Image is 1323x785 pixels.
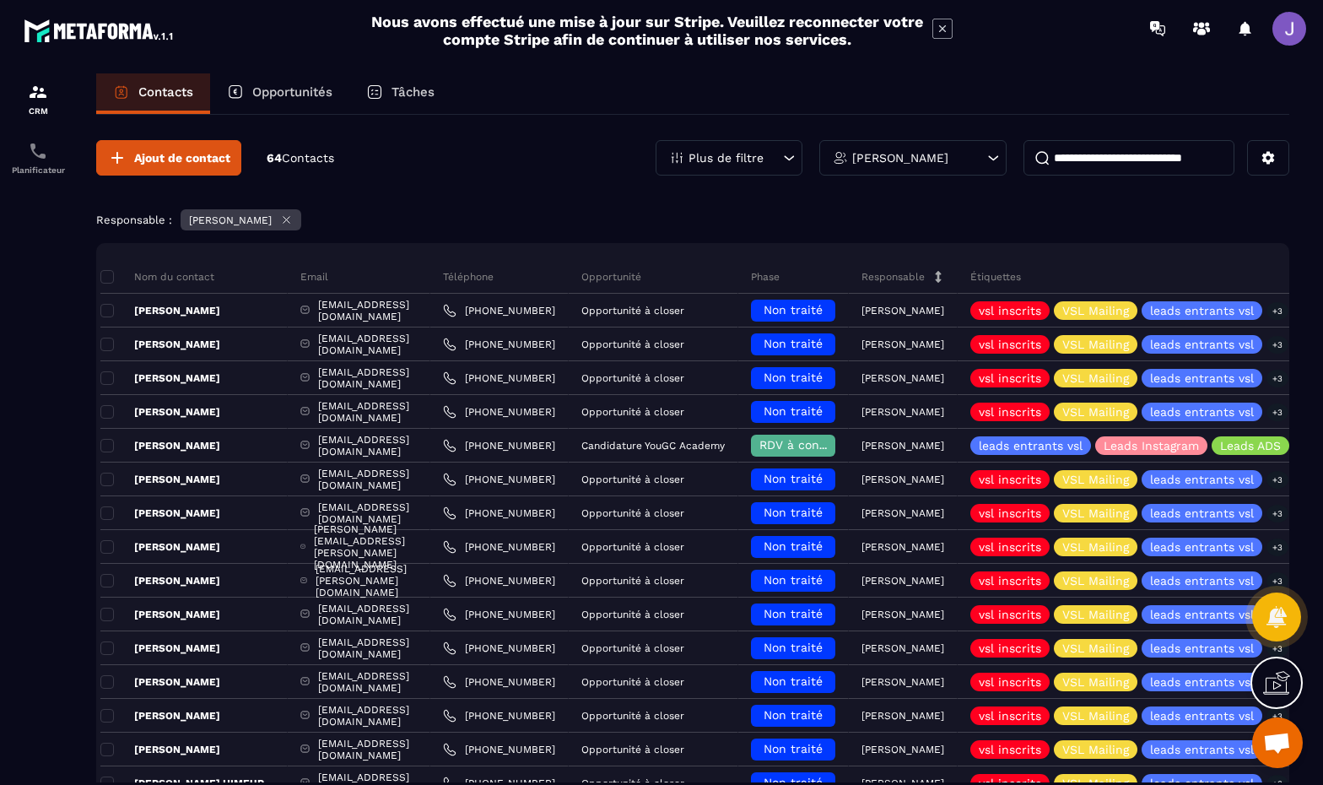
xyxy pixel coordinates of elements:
[764,539,823,553] span: Non traité
[210,73,349,114] a: Opportunités
[861,440,944,452] p: [PERSON_NAME]
[979,440,1083,452] p: leads entrants vsl
[100,709,220,723] p: [PERSON_NAME]
[581,642,684,654] p: Opportunité à closer
[861,642,944,654] p: [PERSON_NAME]
[96,214,172,226] p: Responsable :
[979,305,1041,317] p: vsl inscrits
[764,303,823,317] span: Non traité
[1150,474,1254,485] p: leads entrants vsl
[1150,406,1254,418] p: leads entrants vsl
[1266,336,1288,354] p: +3
[1220,440,1281,452] p: Leads ADS
[1150,642,1254,654] p: leads entrants vsl
[100,743,220,756] p: [PERSON_NAME]
[764,573,823,587] span: Non traité
[764,506,823,519] span: Non traité
[581,270,641,284] p: Opportunité
[443,338,555,351] a: [PHONE_NUMBER]
[100,405,220,419] p: [PERSON_NAME]
[96,140,241,176] button: Ajout de contact
[581,440,725,452] p: Candidature YouGC Academy
[581,710,684,722] p: Opportunité à closer
[1150,710,1254,722] p: leads entrants vsl
[581,338,684,350] p: Opportunité à closer
[1266,403,1288,421] p: +3
[581,372,684,384] p: Opportunité à closer
[764,742,823,755] span: Non traité
[1062,305,1129,317] p: VSL Mailing
[861,676,944,688] p: [PERSON_NAME]
[1062,575,1129,587] p: VSL Mailing
[1252,717,1303,768] a: Ouvrir le chat
[1150,744,1254,755] p: leads entrants vsl
[391,84,435,100] p: Tâches
[189,214,272,226] p: [PERSON_NAME]
[4,106,72,116] p: CRM
[861,406,944,418] p: [PERSON_NAME]
[138,84,193,100] p: Contacts
[443,743,555,756] a: [PHONE_NUMBER]
[751,270,780,284] p: Phase
[96,73,210,114] a: Contacts
[443,473,555,486] a: [PHONE_NUMBER]
[1062,338,1129,350] p: VSL Mailing
[764,708,823,722] span: Non traité
[970,270,1021,284] p: Étiquettes
[764,607,823,620] span: Non traité
[581,541,684,553] p: Opportunité à closer
[4,165,72,175] p: Planificateur
[443,574,555,587] a: [PHONE_NUMBER]
[1062,406,1129,418] p: VSL Mailing
[581,575,684,587] p: Opportunité à closer
[861,270,925,284] p: Responsable
[979,338,1041,350] p: vsl inscrits
[764,371,823,384] span: Non traité
[100,270,214,284] p: Nom du contact
[443,439,555,452] a: [PHONE_NUMBER]
[1062,609,1129,620] p: VSL Mailing
[443,270,494,284] p: Téléphone
[979,474,1041,485] p: vsl inscrits
[24,15,175,46] img: logo
[861,575,944,587] p: [PERSON_NAME]
[443,675,555,689] a: [PHONE_NUMBER]
[100,338,220,351] p: [PERSON_NAME]
[1062,676,1129,688] p: VSL Mailing
[979,642,1041,654] p: vsl inscrits
[764,674,823,688] span: Non traité
[1266,370,1288,387] p: +3
[100,439,220,452] p: [PERSON_NAME]
[443,371,555,385] a: [PHONE_NUMBER]
[443,304,555,317] a: [PHONE_NUMBER]
[443,608,555,621] a: [PHONE_NUMBER]
[581,609,684,620] p: Opportunité à closer
[100,574,220,587] p: [PERSON_NAME]
[443,709,555,723] a: [PHONE_NUMBER]
[979,507,1041,519] p: vsl inscrits
[861,541,944,553] p: [PERSON_NAME]
[443,405,555,419] a: [PHONE_NUMBER]
[861,609,944,620] p: [PERSON_NAME]
[100,608,220,621] p: [PERSON_NAME]
[979,710,1041,722] p: vsl inscrits
[861,507,944,519] p: [PERSON_NAME]
[1266,471,1288,489] p: +3
[1266,539,1288,556] p: +3
[979,676,1041,688] p: vsl inscrits
[100,675,220,689] p: [PERSON_NAME]
[979,609,1041,620] p: vsl inscrits
[100,371,220,385] p: [PERSON_NAME]
[581,507,684,519] p: Opportunité à closer
[581,744,684,755] p: Opportunité à closer
[1266,707,1288,725] p: +3
[861,744,944,755] p: [PERSON_NAME]
[861,474,944,485] p: [PERSON_NAME]
[861,372,944,384] p: [PERSON_NAME]
[1150,372,1254,384] p: leads entrants vsl
[861,305,944,317] p: [PERSON_NAME]
[1266,505,1288,522] p: +3
[764,472,823,485] span: Non traité
[282,151,334,165] span: Contacts
[443,540,555,554] a: [PHONE_NUMBER]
